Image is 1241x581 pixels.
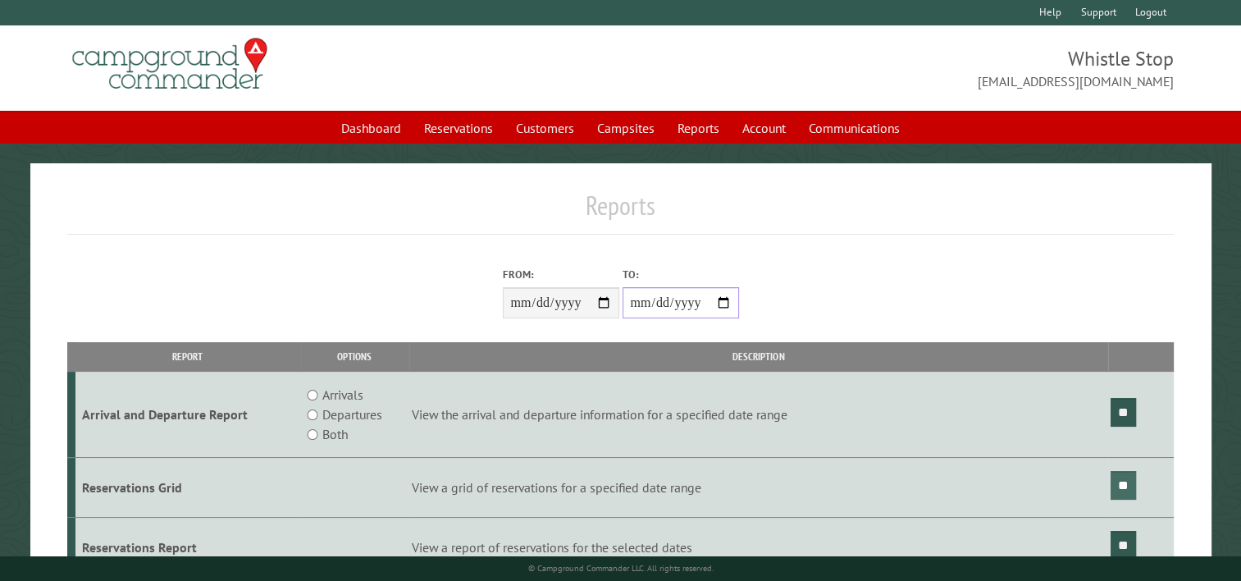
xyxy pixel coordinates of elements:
label: From: [503,267,619,282]
label: Both [322,424,348,444]
img: Campground Commander [67,32,272,96]
th: Report [75,342,300,371]
th: Description [409,342,1108,371]
a: Reports [668,112,729,144]
td: View a grid of reservations for a specified date range [409,458,1108,518]
label: Departures [322,405,382,424]
label: Arrivals [322,385,363,405]
td: View the arrival and departure information for a specified date range [409,372,1108,458]
td: View a report of reservations for the selected dates [409,517,1108,577]
th: Options [300,342,409,371]
td: Arrival and Departure Report [75,372,300,458]
a: Dashboard [331,112,411,144]
a: Communications [799,112,910,144]
h1: Reports [67,190,1174,235]
a: Account [732,112,796,144]
td: Reservations Grid [75,458,300,518]
a: Reservations [414,112,503,144]
a: Customers [506,112,584,144]
small: © Campground Commander LLC. All rights reserved. [528,563,714,574]
td: Reservations Report [75,517,300,577]
label: To: [623,267,739,282]
a: Campsites [587,112,664,144]
span: Whistle Stop [EMAIL_ADDRESS][DOMAIN_NAME] [621,45,1175,91]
